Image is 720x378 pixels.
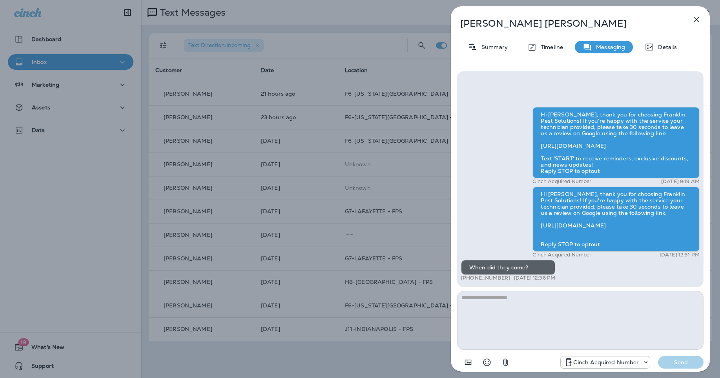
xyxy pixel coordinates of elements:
div: +1 (219) 356-2976 [561,358,650,367]
p: Cinch Acquired Number [532,178,591,185]
button: Select an emoji [479,354,495,370]
div: When did they come? [461,260,555,275]
p: [DATE] 12:31 PM [660,252,700,258]
div: Hi [PERSON_NAME], thank you for choosing Franklin Pest Solutions! If you're happy with the servic... [532,187,700,252]
button: Add in a premade template [460,354,476,370]
p: Cinch Acquired Number [573,359,639,365]
p: [PHONE_NUMBER] [461,275,510,281]
p: Cinch Acquired Number [532,252,591,258]
p: Timeline [537,44,563,50]
p: [DATE] 12:36 PM [514,275,555,281]
p: [PERSON_NAME] [PERSON_NAME] [460,18,674,29]
p: Details [654,44,677,50]
div: Hi [PERSON_NAME], thank you for choosing Franklin Pest Solutions! If you're happy with the servic... [532,107,700,178]
p: Messaging [592,44,625,50]
p: [DATE] 9:19 AM [661,178,700,185]
p: Summary [478,44,508,50]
